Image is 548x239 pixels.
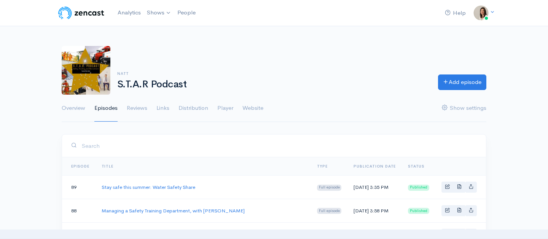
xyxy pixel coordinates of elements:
[144,5,174,21] a: Shows
[438,74,486,90] a: Add episode
[408,164,424,169] span: Status
[442,95,486,122] a: Show settings
[71,164,89,169] a: Episode
[408,208,429,214] span: Published
[115,5,144,21] a: Analytics
[347,176,402,199] td: [DATE] 3:35 PM
[62,95,85,122] a: Overview
[81,138,477,154] input: Search
[156,95,169,122] a: Links
[102,207,245,214] a: Managing a Safety Training Department, with [PERSON_NAME]
[62,199,96,222] td: 88
[441,182,477,193] div: Basic example
[117,71,429,76] h6: Natt
[57,5,105,21] img: ZenCast Logo
[94,95,118,122] a: Episodes
[117,79,429,90] h1: S.T.A.R Podcast
[102,164,113,169] a: Title
[317,208,342,214] span: Full episode
[347,199,402,222] td: [DATE] 3:58 PM
[178,95,208,122] a: Distribution
[441,205,477,216] div: Basic example
[242,95,263,122] a: Website
[102,184,195,190] a: Stay safe this summer: Water Safety Share
[174,5,199,21] a: People
[317,164,328,169] a: Type
[473,5,489,21] img: ...
[408,185,429,191] span: Published
[354,164,396,169] a: Publication date
[317,185,342,191] span: Full episode
[442,5,469,21] a: Help
[62,176,96,199] td: 89
[217,95,233,122] a: Player
[127,95,147,122] a: Reviews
